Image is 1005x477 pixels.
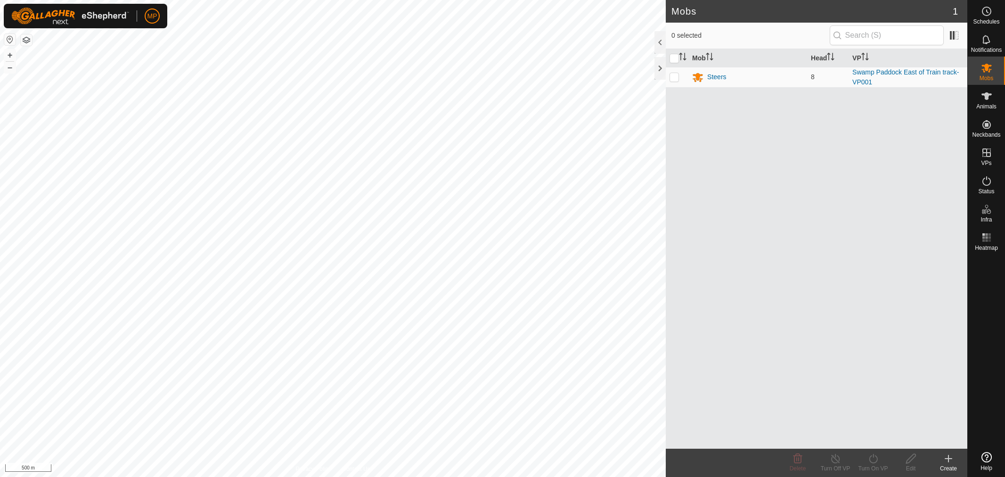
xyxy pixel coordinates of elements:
p-sorticon: Activate to sort [679,54,686,62]
a: Contact Us [342,465,370,473]
span: VPs [981,160,991,166]
button: + [4,49,16,61]
th: VP [849,49,967,67]
div: Steers [707,72,726,82]
button: – [4,62,16,73]
th: Mob [688,49,807,67]
div: Create [930,464,967,473]
span: Infra [980,217,992,222]
span: Help [980,465,992,471]
span: Delete [790,465,806,472]
span: Schedules [973,19,999,25]
input: Search (S) [830,25,944,45]
img: Gallagher Logo [11,8,129,25]
span: Heatmap [975,245,998,251]
span: 0 selected [671,31,830,41]
span: 1 [953,4,958,18]
button: Map Layers [21,34,32,46]
p-sorticon: Activate to sort [827,54,834,62]
span: MP [147,11,157,21]
a: Swamp Paddock East of Train track-VP001 [852,68,959,86]
a: Help [968,448,1005,475]
span: Mobs [980,75,993,81]
th: Head [807,49,849,67]
span: 8 [811,73,815,81]
div: Turn Off VP [817,464,854,473]
p-sorticon: Activate to sort [861,54,869,62]
div: Turn On VP [854,464,892,473]
p-sorticon: Activate to sort [706,54,713,62]
div: Edit [892,464,930,473]
h2: Mobs [671,6,953,17]
span: Neckbands [972,132,1000,138]
button: Reset Map [4,34,16,45]
a: Privacy Policy [296,465,331,473]
span: Notifications [971,47,1002,53]
span: Animals [976,104,997,109]
span: Status [978,189,994,194]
